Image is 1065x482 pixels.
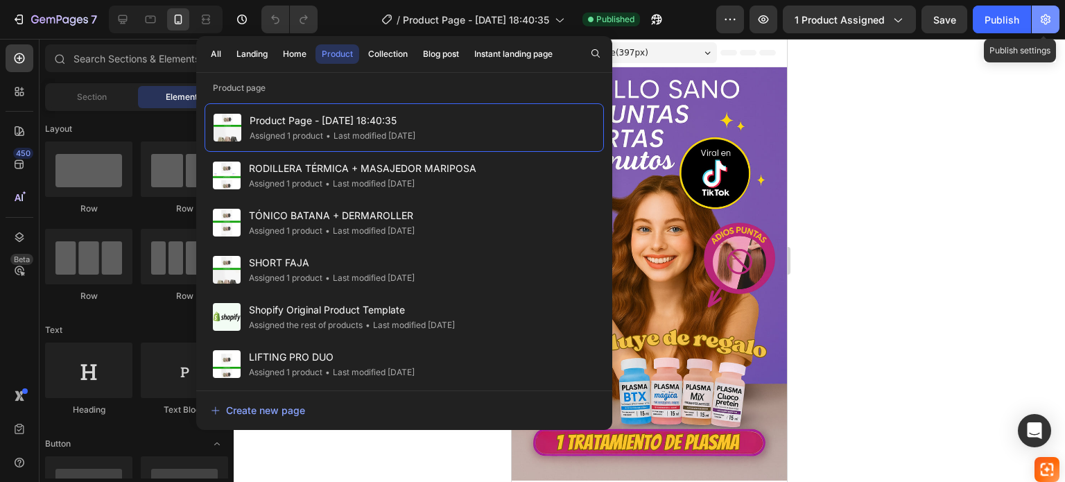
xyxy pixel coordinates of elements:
[315,44,359,64] button: Product
[933,14,956,26] span: Save
[423,48,459,60] div: Blog post
[249,318,363,332] div: Assigned the rest of products
[596,13,634,26] span: Published
[323,129,415,143] div: Last modified [DATE]
[325,273,330,283] span: •
[166,91,198,103] span: Element
[45,290,132,302] div: Row
[196,81,612,95] p: Product page
[322,177,415,191] div: Last modified [DATE]
[322,224,415,238] div: Last modified [DATE]
[363,318,455,332] div: Last modified [DATE]
[10,254,33,265] div: Beta
[211,403,305,418] div: Create new page
[45,404,132,416] div: Heading
[368,48,408,60] div: Collection
[249,302,455,318] span: Shopify Original Product Template
[45,123,72,135] span: Layout
[325,178,330,189] span: •
[322,271,415,285] div: Last modified [DATE]
[249,224,322,238] div: Assigned 1 product
[365,320,370,330] span: •
[249,271,322,285] div: Assigned 1 product
[91,11,97,28] p: 7
[141,203,228,215] div: Row
[45,324,62,336] span: Text
[210,397,598,424] button: Create new page
[1018,414,1051,447] div: Open Intercom Messenger
[325,225,330,236] span: •
[45,438,71,450] span: Button
[512,39,787,482] iframe: Design area
[326,130,331,141] span: •
[921,6,967,33] button: Save
[277,44,313,64] button: Home
[474,48,553,60] div: Instant landing page
[250,129,323,143] div: Assigned 1 product
[261,6,318,33] div: Undo/Redo
[397,12,400,27] span: /
[985,12,1019,27] div: Publish
[973,6,1031,33] button: Publish
[249,255,415,271] span: SHORT FAJA
[249,365,322,379] div: Assigned 1 product
[13,148,33,159] div: 450
[249,160,476,177] span: RODILLERA TÉRMICA + MASAJEDOR MARIPOSA
[206,433,228,455] span: Toggle open
[249,207,415,224] span: TÓNICO BATANA + DERMAROLLER
[322,48,353,60] div: Product
[362,44,414,64] button: Collection
[6,6,103,33] button: 7
[249,349,415,365] span: LIFTING PRO DUO
[250,112,415,129] span: Product Page - [DATE] 18:40:35
[141,404,228,416] div: Text Block
[403,12,549,27] span: Product Page - [DATE] 18:40:35
[417,44,465,64] button: Blog post
[45,203,132,215] div: Row
[45,44,228,72] input: Search Sections & Elements
[249,177,322,191] div: Assigned 1 product
[325,367,330,377] span: •
[77,91,107,103] span: Section
[783,6,916,33] button: 1 product assigned
[795,12,885,27] span: 1 product assigned
[283,48,306,60] div: Home
[468,44,559,64] button: Instant landing page
[322,365,415,379] div: Last modified [DATE]
[141,290,228,302] div: Row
